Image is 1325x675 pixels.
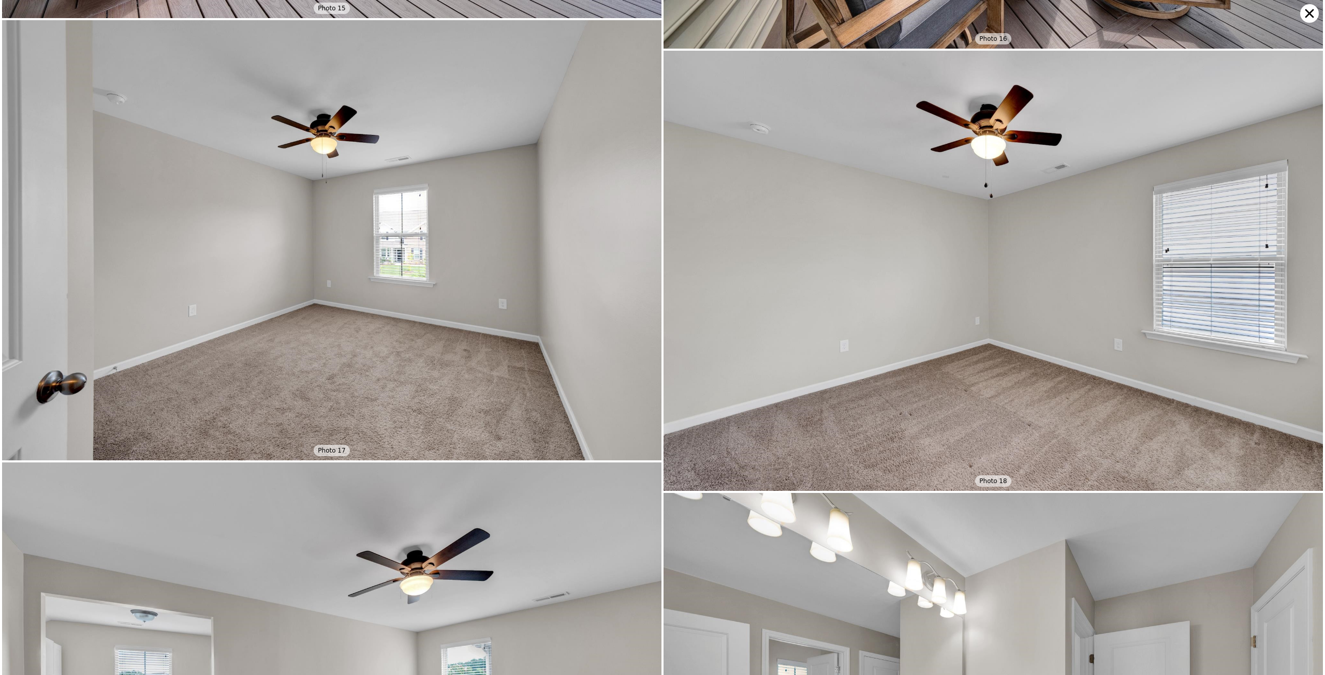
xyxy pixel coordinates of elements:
[975,33,1011,44] div: Photo 16
[314,3,349,14] div: Photo 15
[314,445,349,456] div: Photo 17
[975,475,1011,487] div: Photo 18
[664,51,1323,491] img: Photo 18
[2,20,661,460] img: Photo 17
